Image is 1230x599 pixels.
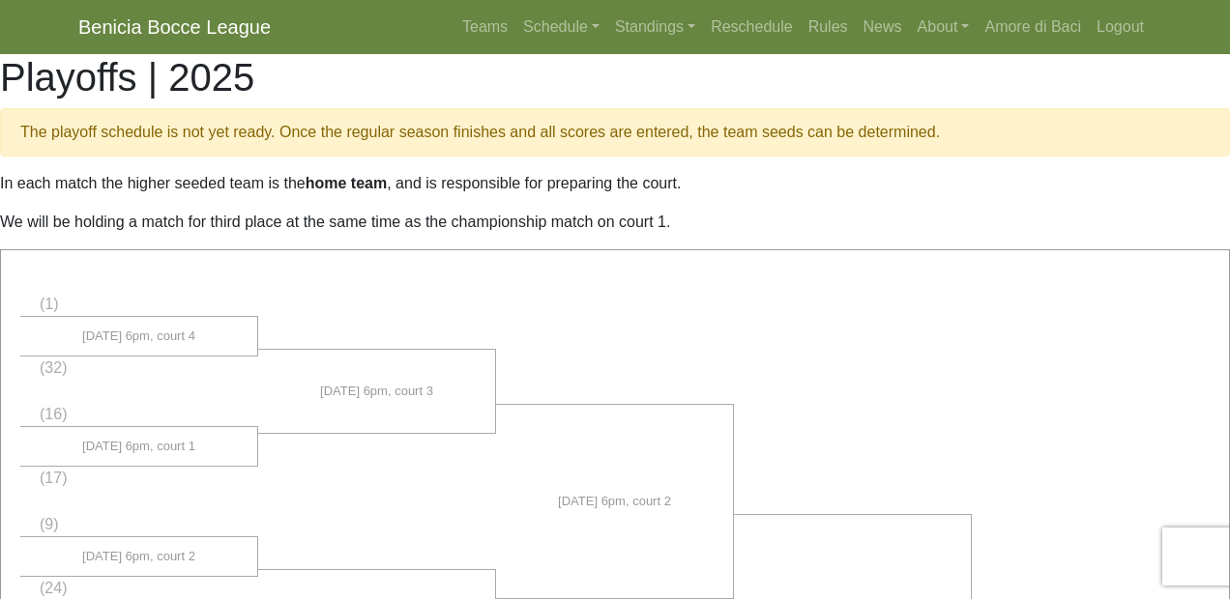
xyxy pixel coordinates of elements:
[82,547,195,566] span: [DATE] 6pm, court 2
[82,327,195,346] span: [DATE] 6pm, court 4
[703,8,801,46] a: Reschedule
[515,8,607,46] a: Schedule
[454,8,515,46] a: Teams
[40,406,67,422] span: (16)
[40,516,59,532] span: (9)
[910,8,978,46] a: About
[306,175,387,191] strong: home team
[320,382,433,401] span: [DATE] 6pm, court 3
[82,437,195,456] span: [DATE] 6pm, court 1
[607,8,703,46] a: Standings
[40,359,67,376] span: (32)
[558,492,671,511] span: [DATE] 6pm, court 2
[40,580,67,596] span: (24)
[78,8,271,46] a: Benicia Bocce League
[856,8,910,46] a: News
[801,8,856,46] a: Rules
[977,8,1089,46] a: Amore di Baci
[40,470,67,486] span: (17)
[40,296,59,312] span: (1)
[1089,8,1152,46] a: Logout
